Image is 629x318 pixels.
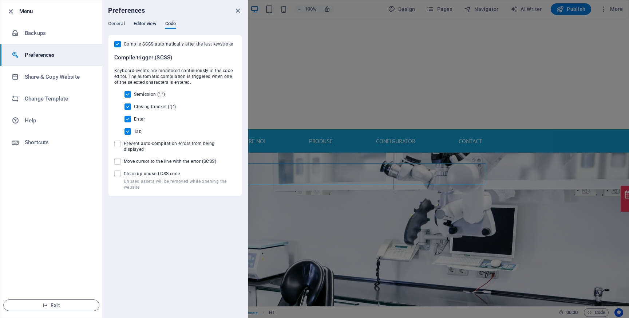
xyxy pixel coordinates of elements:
button: Exit [3,299,99,311]
span: Closing bracket (“}”) [134,104,176,110]
span: Exit [9,302,93,308]
h6: Preferences [108,6,145,15]
div: Preferences [108,21,242,35]
span: Move cursor to the line with the error (SCSS) [124,158,216,164]
h6: Shortcuts [25,138,92,147]
span: Keyboard events are monitored continuously in the code editor. The automatic compilation is trigg... [114,68,236,85]
h6: Help [25,116,92,125]
h6: Menu [19,7,96,16]
span: Semicolon (”;”) [134,91,165,97]
span: Tab [134,129,142,134]
span: Enter [134,116,145,122]
span: Code [165,19,176,30]
h6: Compile trigger (SCSS) [114,53,236,62]
span: Compile SCSS automatically after the last keystroke [124,41,233,47]
h6: Preferences [25,51,92,59]
span: Editor view [134,19,157,30]
a: Help [0,110,102,131]
h6: Share & Copy Website [25,72,92,81]
span: Clean up unused CSS code [124,171,236,177]
h6: Backups [25,29,92,38]
h6: Change Template [25,94,92,103]
p: Unused assets will be removed while opening the website [124,178,236,190]
span: General [108,19,125,30]
button: close [233,6,242,15]
span: Prevent auto-compilation errors from being displayed [124,141,236,152]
